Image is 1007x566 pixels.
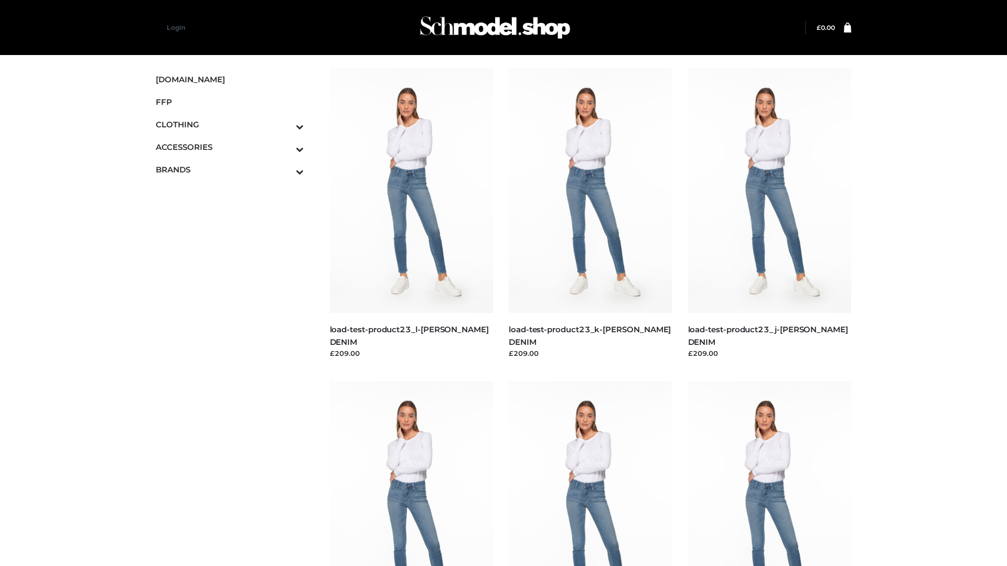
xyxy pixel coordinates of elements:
button: Toggle Submenu [267,136,304,158]
a: load-test-product23_k-[PERSON_NAME] DENIM [509,324,671,346]
a: load-test-product23_j-[PERSON_NAME] DENIM [688,324,848,346]
div: £209.00 [688,348,852,358]
button: Toggle Submenu [267,113,304,136]
a: Login [167,24,185,31]
a: load-test-product23_l-[PERSON_NAME] DENIM [330,324,489,346]
bdi: 0.00 [817,24,835,31]
div: £209.00 [330,348,494,358]
a: FFP [156,91,304,113]
a: [DOMAIN_NAME] [156,68,304,91]
span: FFP [156,96,304,108]
span: CLOTHING [156,118,304,130]
a: BRANDSToggle Submenu [156,158,304,181]
span: [DOMAIN_NAME] [156,73,304,85]
button: Toggle Submenu [267,158,304,181]
span: BRANDS [156,164,304,176]
a: ACCESSORIESToggle Submenu [156,136,304,158]
a: CLOTHINGToggle Submenu [156,113,304,136]
a: £0.00 [817,24,835,31]
div: £209.00 [509,348,672,358]
span: ACCESSORIES [156,141,304,153]
img: Schmodel Admin 964 [416,7,574,48]
span: £ [817,24,821,31]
